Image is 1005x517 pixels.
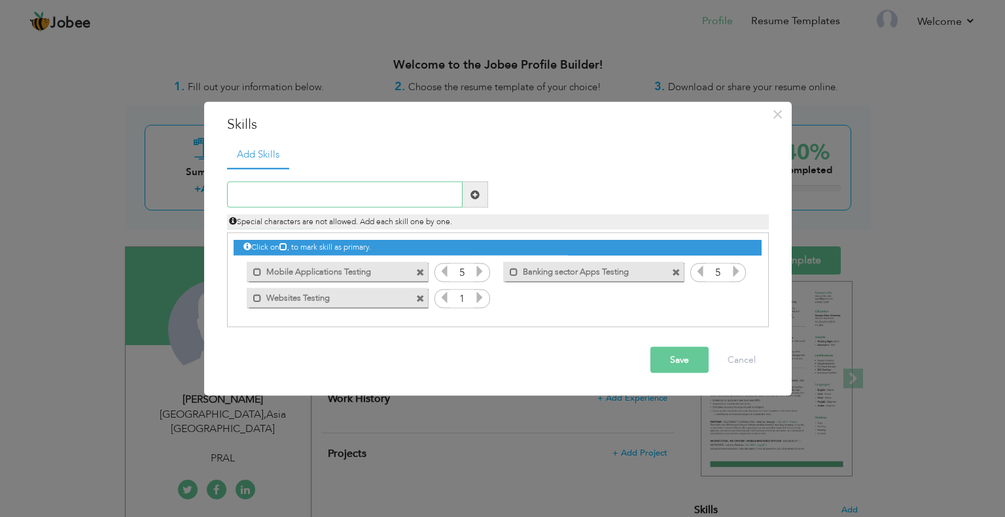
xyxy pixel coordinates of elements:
[262,288,394,304] label: Websites Testing
[518,261,650,278] label: Banking sector Apps Testing
[234,240,761,255] div: Click on , to mark skill as primary.
[772,102,783,125] span: ×
[227,141,289,169] a: Add Skills
[714,347,769,373] button: Cancel
[227,114,769,134] h3: Skills
[229,216,452,227] span: Special characters are not allowed. Add each skill one by one.
[767,103,788,124] button: Close
[650,347,709,373] button: Save
[262,261,394,278] label: Mobile Applications Testing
